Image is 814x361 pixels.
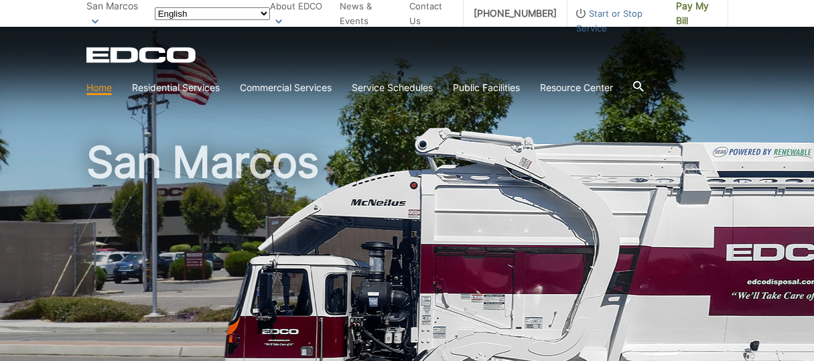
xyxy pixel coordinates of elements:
[240,80,332,95] a: Commercial Services
[86,80,112,95] a: Home
[453,80,520,95] a: Public Facilities
[540,80,613,95] a: Resource Center
[86,47,198,63] a: EDCD logo. Return to the homepage.
[352,80,433,95] a: Service Schedules
[132,80,220,95] a: Residential Services
[155,7,270,20] select: Select a language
